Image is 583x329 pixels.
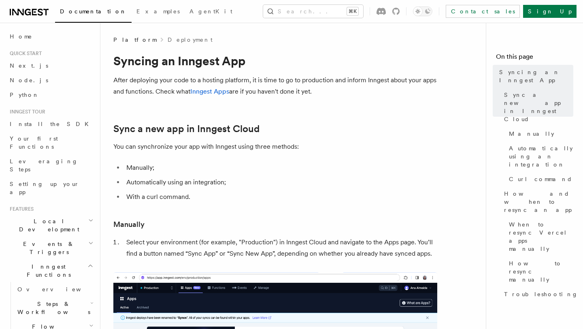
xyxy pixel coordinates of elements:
a: Troubleshooting [501,287,573,301]
span: Events & Triggers [6,240,88,256]
a: Manually [113,219,145,230]
p: You can synchronize your app with Inngest using three methods: [113,141,437,152]
span: Troubleshooting [504,290,578,298]
a: Install the SDK [6,117,95,131]
span: Setting up your app [10,181,79,195]
span: Sync a new app in Inngest Cloud [504,91,573,123]
span: Inngest tour [6,109,45,115]
span: How to resync manually [509,259,573,284]
span: Leveraging Steps [10,158,78,173]
button: Local Development [6,214,95,237]
span: Node.js [10,77,48,83]
span: How and when to resync an app [504,190,573,214]
button: Events & Triggers [6,237,95,259]
li: Automatically using an integration; [124,177,437,188]
span: Platform [113,36,156,44]
li: Manually; [124,162,437,173]
span: Python [10,92,39,98]
a: Sync a new app in Inngest Cloud [113,123,260,135]
button: Toggle dark mode [413,6,432,16]
span: Manually [509,130,554,138]
a: Curl command [506,172,573,186]
a: Manually [506,126,573,141]
button: Search...⌘K [263,5,363,18]
span: Next.js [10,62,48,69]
a: Next.js [6,58,95,73]
span: Syncing an Inngest App [499,68,573,84]
span: Steps & Workflows [14,300,90,316]
span: Examples [136,8,180,15]
span: Automatically using an integration [509,144,573,169]
button: Steps & Workflows [14,297,95,319]
h1: Syncing an Inngest App [113,53,437,68]
span: Features [6,206,34,212]
a: Documentation [55,2,132,23]
span: AgentKit [189,8,232,15]
a: Python [6,88,95,102]
li: With a curl command. [124,191,437,203]
li: Select your environment (for example, "Production") in Inngest Cloud and navigate to the Apps pag... [124,237,437,259]
kbd: ⌘K [347,7,358,15]
a: Leveraging Steps [6,154,95,177]
a: Home [6,29,95,44]
p: After deploying your code to a hosting platform, it is time to go to production and inform Innges... [113,75,437,97]
span: Curl command [509,175,572,183]
button: Inngest Functions [6,259,95,282]
span: When to resync Vercel apps manually [509,220,573,253]
a: Examples [132,2,185,22]
span: Inngest Functions [6,263,87,279]
a: Your first Functions [6,131,95,154]
a: Overview [14,282,95,297]
span: Install the SDK [10,121,94,127]
a: Node.js [6,73,95,88]
a: Sign Up [523,5,577,18]
span: Your first Functions [10,135,58,150]
a: Contact sales [446,5,520,18]
a: How and when to resync an app [501,186,573,217]
a: When to resync Vercel apps manually [506,217,573,256]
a: AgentKit [185,2,237,22]
span: Quick start [6,50,42,57]
span: Local Development [6,217,88,233]
a: Syncing an Inngest App [496,65,573,88]
span: Home [10,32,32,41]
a: Setting up your app [6,177,95,199]
a: Automatically using an integration [506,141,573,172]
h4: On this page [496,52,573,65]
span: Overview [17,286,101,293]
a: Deployment [168,36,213,44]
a: Sync a new app in Inngest Cloud [501,88,573,126]
span: Documentation [60,8,127,15]
a: How to resync manually [506,256,573,287]
a: Inngest Apps [190,88,229,95]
